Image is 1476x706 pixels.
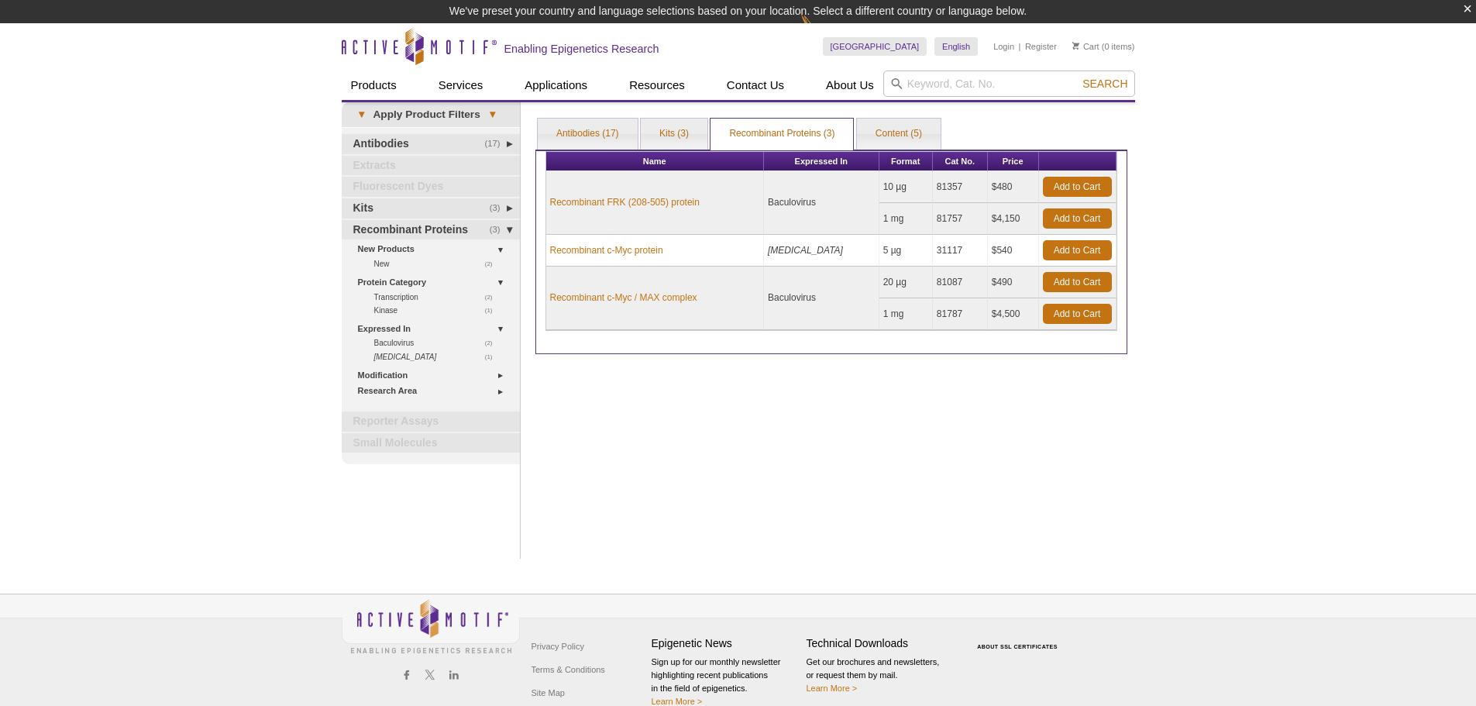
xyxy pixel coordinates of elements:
[538,119,638,150] a: Antibodies (17)
[485,336,501,350] span: (2)
[717,71,793,100] a: Contact Us
[550,243,663,257] a: Recombinant c-Myc protein
[1078,77,1132,91] button: Search
[988,235,1039,267] td: $540
[1072,41,1099,52] a: Cart
[1043,240,1112,260] a: Add to Cart
[764,171,879,235] td: Baculovirus
[374,257,501,270] a: (2)New
[807,656,954,695] p: Get our brochures and newsletters, or request them by mail.
[764,152,879,171] th: Expressed In
[342,220,520,240] a: (3)Recombinant Proteins
[342,412,520,432] a: Reporter Assays
[342,71,406,100] a: Products
[358,241,511,257] a: New Products
[1019,37,1021,56] li: |
[807,684,858,693] a: Learn More >
[358,321,511,337] a: Expressed In
[641,119,707,150] a: Kits (3)
[1043,177,1112,197] a: Add to Cart
[374,336,501,350] a: (2)Baculovirus
[342,156,520,176] a: Extracts
[933,235,988,267] td: 31117
[342,102,520,127] a: ▾Apply Product Filters▾
[485,291,501,304] span: (2)
[528,658,609,681] a: Terms & Conditions
[883,71,1135,97] input: Keyword, Cat. No.
[1082,77,1127,90] span: Search
[817,71,883,100] a: About Us
[879,203,933,235] td: 1 mg
[374,350,501,363] a: (1) [MEDICAL_DATA]
[515,71,597,100] a: Applications
[550,195,700,209] a: Recombinant FRK (208-505) protein
[550,291,697,305] a: Recombinant c-Myc / MAX complex
[528,681,569,704] a: Site Map
[1043,304,1112,324] a: Add to Cart
[1072,42,1079,50] img: Your Cart
[879,267,933,298] td: 20 µg
[652,637,799,650] h4: Epigenetic News
[358,383,511,399] a: Research Area
[933,171,988,203] td: 81357
[933,267,988,298] td: 81087
[490,220,509,240] span: (3)
[823,37,927,56] a: [GEOGRAPHIC_DATA]
[1025,41,1057,52] a: Register
[528,635,588,658] a: Privacy Policy
[879,298,933,330] td: 1 mg
[988,267,1039,298] td: $490
[490,198,509,219] span: (3)
[374,291,501,304] a: (2)Transcription
[764,267,879,330] td: Baculovirus
[710,119,853,150] a: Recombinant Proteins (3)
[652,697,703,706] a: Learn More >
[977,644,1058,649] a: ABOUT SSL CERTIFICATES
[358,274,511,291] a: Protein Category
[879,171,933,203] td: 10 µg
[342,198,520,219] a: (3)Kits
[933,203,988,235] td: 81757
[342,594,520,657] img: Active Motif,
[504,42,659,56] h2: Enabling Epigenetics Research
[988,152,1039,171] th: Price
[879,235,933,267] td: 5 µg
[480,108,504,122] span: ▾
[800,12,841,48] img: Change Here
[342,177,520,197] a: Fluorescent Dyes
[485,134,509,154] span: (17)
[933,298,988,330] td: 81787
[879,152,933,171] th: Format
[934,37,978,56] a: English
[546,152,765,171] th: Name
[1072,37,1135,56] li: (0 items)
[342,134,520,154] a: (17)Antibodies
[374,353,437,361] i: [MEDICAL_DATA]
[988,203,1039,235] td: $4,150
[1043,208,1112,229] a: Add to Cart
[485,304,501,317] span: (1)
[807,637,954,650] h4: Technical Downloads
[485,350,501,363] span: (1)
[988,171,1039,203] td: $480
[1043,272,1112,292] a: Add to Cart
[993,41,1014,52] a: Login
[485,257,501,270] span: (2)
[988,298,1039,330] td: $4,500
[429,71,493,100] a: Services
[349,108,373,122] span: ▾
[933,152,988,171] th: Cat No.
[620,71,694,100] a: Resources
[768,245,843,256] i: [MEDICAL_DATA]
[342,433,520,453] a: Small Molecules
[358,367,511,384] a: Modification
[374,304,501,317] a: (1)Kinase
[962,622,1078,656] table: Click to Verify - This site chose Symantec SSL for secure e-commerce and confidential communicati...
[857,119,941,150] a: Content (5)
